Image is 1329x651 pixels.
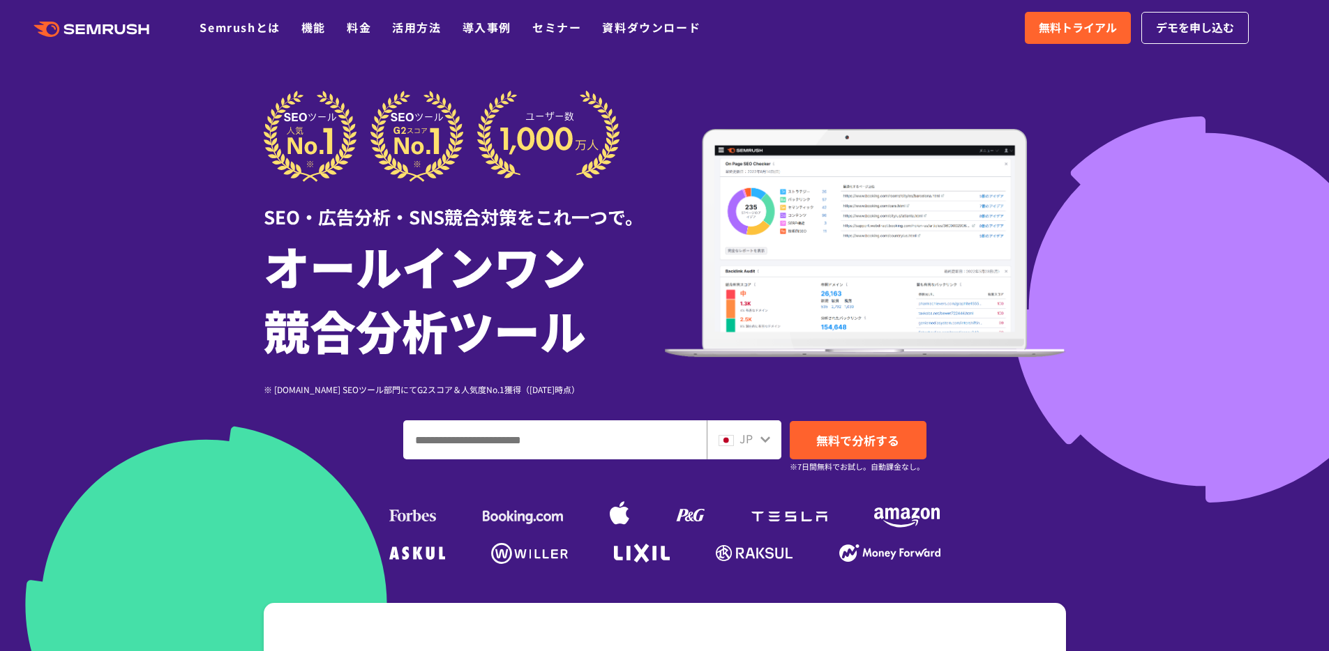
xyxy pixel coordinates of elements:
[264,182,665,230] div: SEO・広告分析・SNS競合対策をこれ一つで。
[392,19,441,36] a: 活用方法
[1025,12,1131,44] a: 無料トライアル
[602,19,700,36] a: 資料ダウンロード
[790,460,924,473] small: ※7日間無料でお試し。自動課金なし。
[404,421,706,459] input: ドメイン、キーワードまたはURLを入力してください
[1156,19,1234,37] span: デモを申し込む
[1141,12,1249,44] a: デモを申し込む
[301,19,326,36] a: 機能
[264,233,665,362] h1: オールインワン 競合分析ツール
[739,430,753,447] span: JP
[200,19,280,36] a: Semrushとは
[264,383,665,396] div: ※ [DOMAIN_NAME] SEOツール部門にてG2スコア＆人気度No.1獲得（[DATE]時点）
[1039,19,1117,37] span: 無料トライアル
[790,421,926,459] a: 無料で分析する
[532,19,581,36] a: セミナー
[816,431,899,449] span: 無料で分析する
[347,19,371,36] a: 料金
[463,19,511,36] a: 導入事例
